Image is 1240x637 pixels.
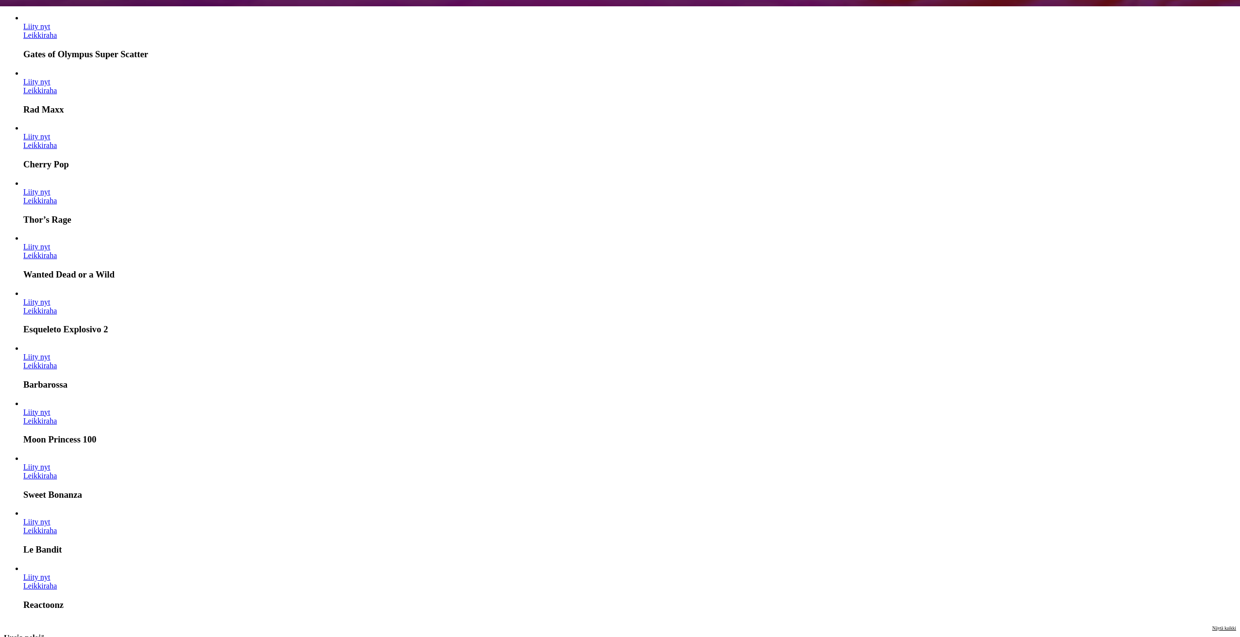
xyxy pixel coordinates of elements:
span: Liity nyt [23,408,50,416]
a: Rad Maxx [23,78,50,86]
a: Rad Maxx [23,86,57,95]
a: Le Bandit [23,526,57,535]
a: Barbarossa [23,361,57,370]
span: Liity nyt [23,22,50,31]
a: Moon Princess 100 [23,408,50,416]
a: Esqueleto Explosivo 2 [23,307,57,315]
span: Näytä kaikki [1212,625,1236,631]
span: Liity nyt [23,573,50,581]
a: Wanted Dead or a Wild [23,251,57,260]
a: Reactoonz [23,582,57,590]
span: Liity nyt [23,463,50,471]
a: Sweet Bonanza [23,472,57,480]
a: Barbarossa [23,353,50,361]
span: Liity nyt [23,132,50,141]
a: Gates of Olympus Super Scatter [23,31,57,39]
a: Thor’s Rage [23,188,50,196]
span: Liity nyt [23,243,50,251]
span: Liity nyt [23,353,50,361]
a: Reactoonz [23,573,50,581]
a: Cherry Pop [23,132,50,141]
a: Thor’s Rage [23,196,57,205]
a: Moon Princess 100 [23,417,57,425]
a: Esqueleto Explosivo 2 [23,298,50,306]
a: Sweet Bonanza [23,463,50,471]
a: Wanted Dead or a Wild [23,243,50,251]
a: Gates of Olympus Super Scatter [23,22,50,31]
span: Liity nyt [23,518,50,526]
a: Le Bandit [23,518,50,526]
span: Liity nyt [23,298,50,306]
a: Cherry Pop [23,141,57,149]
span: Liity nyt [23,78,50,86]
span: Liity nyt [23,188,50,196]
